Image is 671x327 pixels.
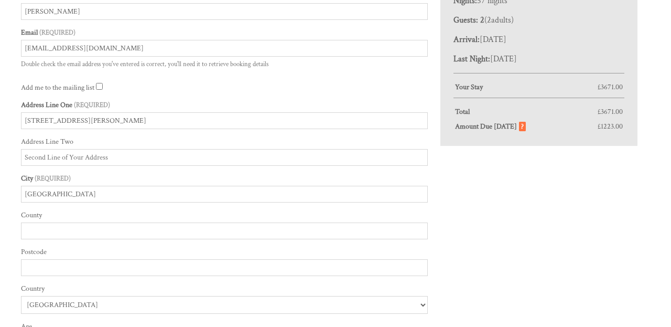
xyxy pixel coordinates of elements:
span: adult [487,15,511,26]
input: First Line of Your Address [21,112,428,129]
strong: Total [455,107,598,117]
input: Surname [21,3,428,20]
strong: Arrival: [453,34,480,45]
strong: Guests: [453,15,478,26]
strong: 2 [480,15,484,26]
strong: Last Night: [453,54,490,65]
label: County [21,210,428,220]
span: £ [598,122,623,131]
span: 1223.00 [601,122,623,131]
span: s [508,15,511,26]
span: 3671.00 [601,82,623,92]
input: Second Line of Your Address [21,149,428,166]
p: [DATE] [453,54,624,65]
strong: Amount Due [DATE] [455,122,526,131]
p: [DATE] [453,34,624,45]
span: 2 [487,15,491,26]
label: Email [21,28,428,37]
label: Address Line Two [21,137,428,146]
strong: Your Stay [455,82,598,92]
p: Double check the email address you've entered is correct, you'll need it to retrieve booking details [21,60,428,68]
span: £ [598,107,623,117]
span: 3671.00 [601,107,623,117]
span: ( ) [480,15,514,26]
label: Address Line One [21,100,428,110]
label: Country [21,284,428,293]
label: Add me to the mailing list [21,83,94,92]
label: Postcode [21,247,428,257]
label: City [21,174,428,183]
span: £ [598,82,623,92]
input: Email Address [21,40,428,57]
